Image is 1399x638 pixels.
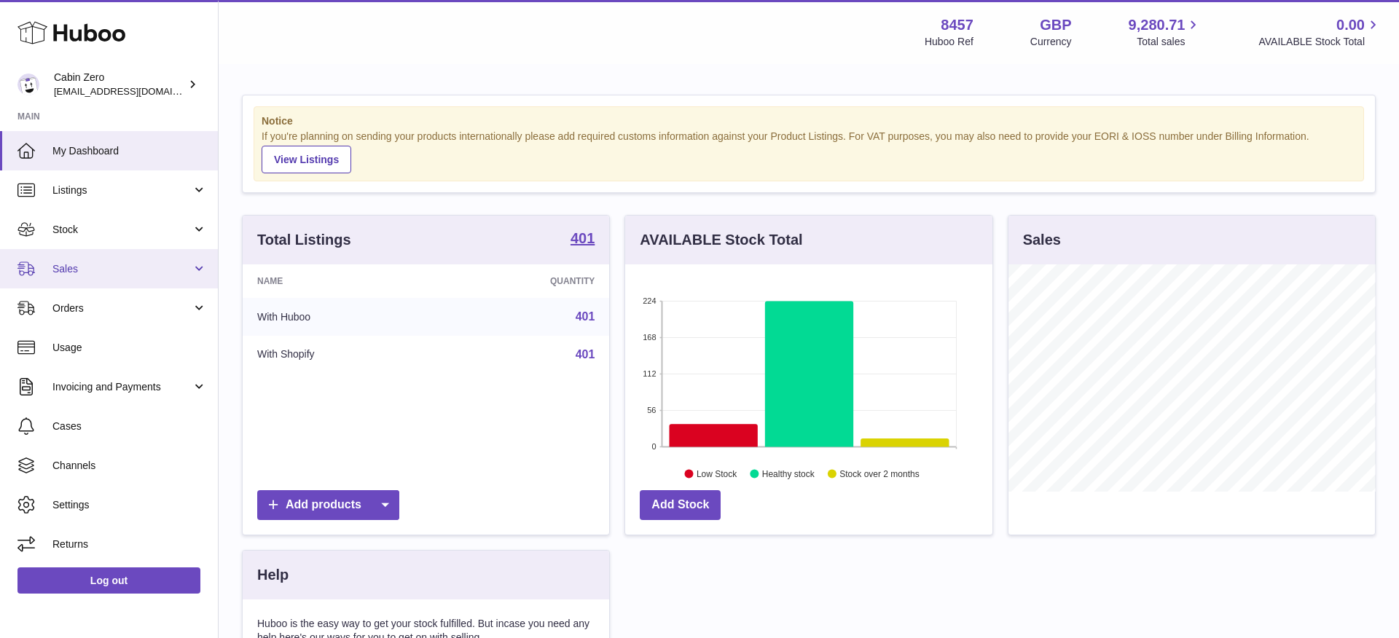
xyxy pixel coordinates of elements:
div: Cabin Zero [54,71,185,98]
h3: Sales [1023,230,1061,250]
strong: GBP [1040,15,1071,35]
a: 9,280.71 Total sales [1129,15,1202,49]
text: Low Stock [697,468,737,478]
a: 401 [571,231,595,248]
a: View Listings [262,146,351,173]
span: [EMAIL_ADDRESS][DOMAIN_NAME] [54,85,214,97]
span: 0.00 [1336,15,1365,35]
strong: 401 [571,231,595,245]
span: Channels [52,459,207,473]
span: Settings [52,498,207,512]
a: Log out [17,567,200,594]
span: Stock [52,223,192,237]
div: If you're planning on sending your products internationally please add required customs informati... [262,130,1356,173]
div: Huboo Ref [925,35,973,49]
h3: Total Listings [257,230,351,250]
strong: Notice [262,114,1356,128]
span: Total sales [1137,35,1202,49]
text: 112 [643,369,656,378]
th: Name [243,264,440,298]
text: 168 [643,333,656,342]
a: 401 [576,310,595,323]
text: 224 [643,296,656,305]
text: Stock over 2 months [840,468,920,478]
h3: AVAILABLE Stock Total [640,230,802,250]
td: With Huboo [243,298,440,336]
span: Cases [52,420,207,433]
a: Add Stock [640,490,721,520]
a: Add products [257,490,399,520]
a: 401 [576,348,595,361]
span: AVAILABLE Stock Total [1258,35,1382,49]
span: Usage [52,341,207,355]
text: 56 [648,406,657,414]
span: Listings [52,184,192,197]
th: Quantity [440,264,609,298]
span: Orders [52,302,192,315]
span: Sales [52,262,192,276]
td: With Shopify [243,336,440,374]
img: huboo@cabinzero.com [17,74,39,95]
span: Invoicing and Payments [52,380,192,394]
strong: 8457 [941,15,973,35]
span: 9,280.71 [1129,15,1186,35]
h3: Help [257,565,289,585]
span: Returns [52,537,207,551]
text: Healthy stock [762,468,815,478]
a: 0.00 AVAILABLE Stock Total [1258,15,1382,49]
text: 0 [652,442,657,451]
span: My Dashboard [52,144,207,158]
div: Currency [1030,35,1072,49]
